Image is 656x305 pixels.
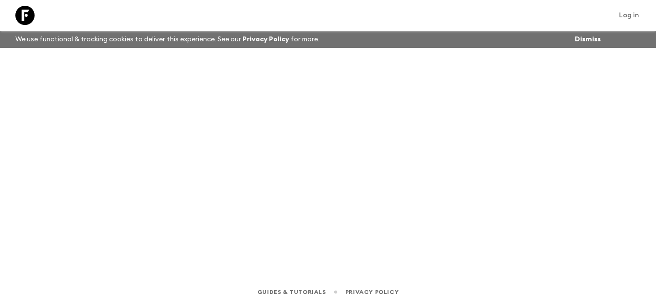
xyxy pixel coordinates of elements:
[614,9,644,22] a: Log in
[572,33,603,46] button: Dismiss
[345,287,399,297] a: Privacy Policy
[257,287,326,297] a: Guides & Tutorials
[12,31,323,48] p: We use functional & tracking cookies to deliver this experience. See our for more.
[243,36,289,43] a: Privacy Policy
